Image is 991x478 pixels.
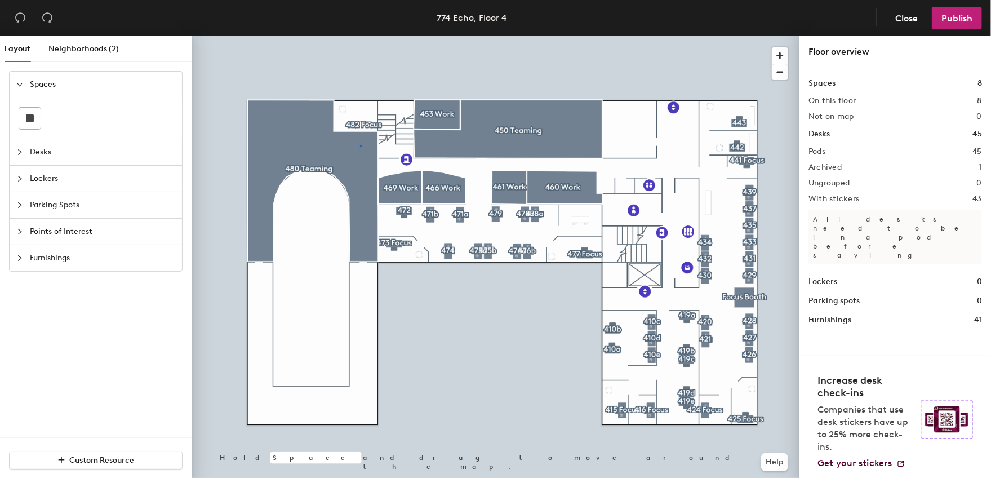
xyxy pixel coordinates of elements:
span: collapsed [16,255,23,262]
h2: Pods [808,147,825,156]
span: Desks [30,139,175,165]
span: Points of Interest [30,219,175,245]
span: Publish [941,13,972,24]
h1: 41 [974,314,982,326]
h1: Spaces [808,77,836,90]
h2: With stickers [808,194,860,203]
button: Help [761,453,788,471]
div: Floor overview [808,45,982,59]
h1: Parking spots [808,295,860,307]
h2: 0 [977,179,982,188]
span: Close [895,13,918,24]
span: collapsed [16,149,23,156]
h1: Lockers [808,276,837,288]
h2: Archived [808,163,842,172]
span: collapsed [16,202,23,209]
a: Get your stickers [817,458,905,469]
img: Sticker logo [921,400,973,439]
span: Neighborhoods (2) [48,44,119,54]
span: Custom Resource [70,455,135,465]
h2: 0 [977,112,982,121]
h1: 0 [977,276,982,288]
button: Close [886,7,927,29]
h2: On this floor [808,96,856,105]
h1: 45 [972,128,982,140]
h2: 1 [979,163,982,172]
h2: 43 [972,194,982,203]
span: Get your stickers [817,458,892,468]
h2: Ungrouped [808,179,850,188]
span: Parking Spots [30,192,175,218]
p: Companies that use desk stickers have up to 25% more check-ins. [817,404,914,453]
p: All desks need to be in a pod before saving [808,210,982,264]
span: collapsed [16,228,23,235]
span: Spaces [30,72,175,98]
h1: Furnishings [808,314,851,326]
button: Custom Resource [9,452,183,470]
button: Undo (⌘ + Z) [9,7,32,29]
button: Publish [932,7,982,29]
div: 774 Echo, Floor 4 [437,11,508,25]
h2: 45 [972,147,982,156]
span: Layout [5,44,30,54]
span: Lockers [30,166,175,192]
button: Redo (⌘ + ⇧ + Z) [36,7,59,29]
h2: Not on map [808,112,854,121]
span: collapsed [16,175,23,182]
h4: Increase desk check-ins [817,374,914,399]
h1: Desks [808,128,830,140]
span: Furnishings [30,245,175,271]
h2: 8 [977,96,982,105]
h1: 8 [977,77,982,90]
h1: 0 [977,295,982,307]
span: expanded [16,81,23,88]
